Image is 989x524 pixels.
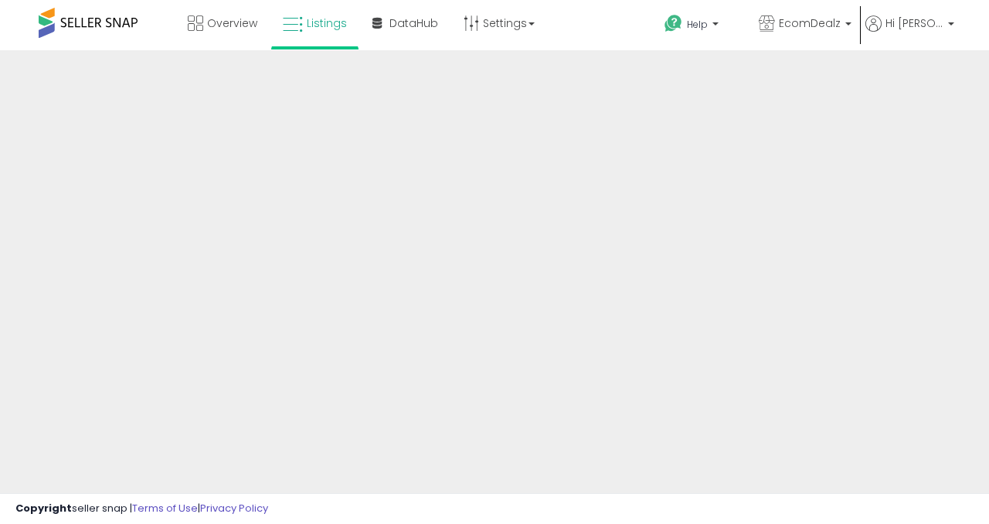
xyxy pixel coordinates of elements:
a: Privacy Policy [200,501,268,515]
div: seller snap | | [15,502,268,516]
i: Get Help [664,14,683,33]
a: Terms of Use [132,501,198,515]
span: Overview [207,15,257,31]
a: Hi [PERSON_NAME] [865,15,954,50]
span: Hi [PERSON_NAME] [885,15,943,31]
span: EcomDealz [779,15,841,31]
span: Listings [307,15,347,31]
span: Help [687,18,708,31]
a: Help [652,2,745,50]
span: DataHub [389,15,438,31]
strong: Copyright [15,501,72,515]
